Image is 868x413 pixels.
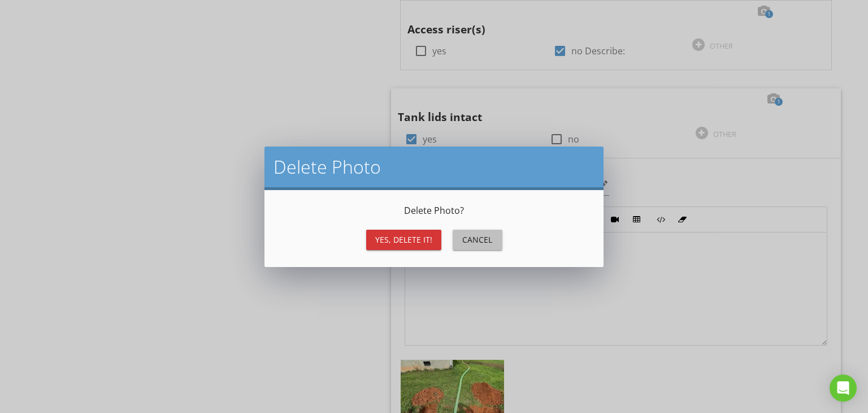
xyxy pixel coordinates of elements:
button: Cancel [453,230,502,250]
div: Yes, Delete it! [375,234,432,246]
div: Open Intercom Messenger [830,375,857,402]
button: Yes, Delete it! [366,230,441,250]
p: Delete Photo ? [278,204,590,217]
h2: Delete Photo [274,156,594,178]
div: Cancel [462,234,493,246]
